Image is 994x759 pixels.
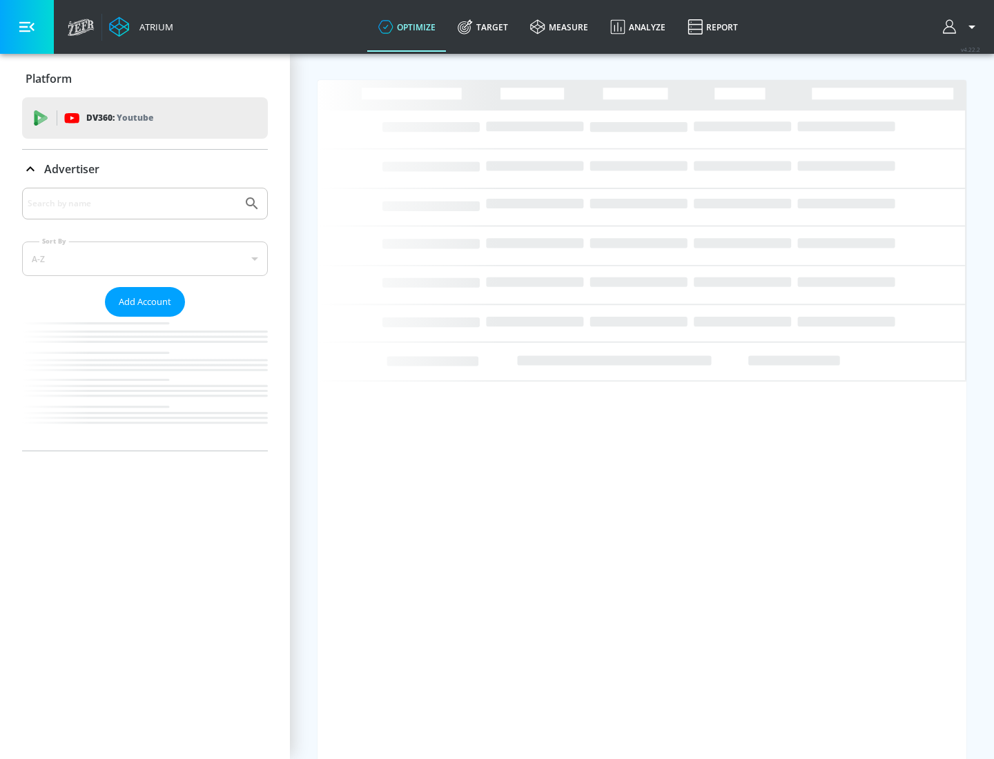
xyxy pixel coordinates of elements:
a: Atrium [109,17,173,37]
button: Add Account [105,287,185,317]
label: Sort By [39,237,69,246]
div: A-Z [22,241,268,276]
a: optimize [367,2,447,52]
div: DV360: Youtube [22,97,268,139]
nav: list of Advertiser [22,317,268,451]
input: Search by name [28,195,237,213]
a: Target [447,2,519,52]
a: Report [676,2,749,52]
span: v 4.22.2 [961,46,980,53]
div: Atrium [134,21,173,33]
div: Platform [22,59,268,98]
div: Advertiser [22,188,268,451]
a: measure [519,2,599,52]
p: Platform [26,71,72,86]
div: Advertiser [22,150,268,188]
p: Advertiser [44,161,99,177]
p: Youtube [117,110,153,125]
p: DV360: [86,110,153,126]
span: Add Account [119,294,171,310]
a: Analyze [599,2,676,52]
